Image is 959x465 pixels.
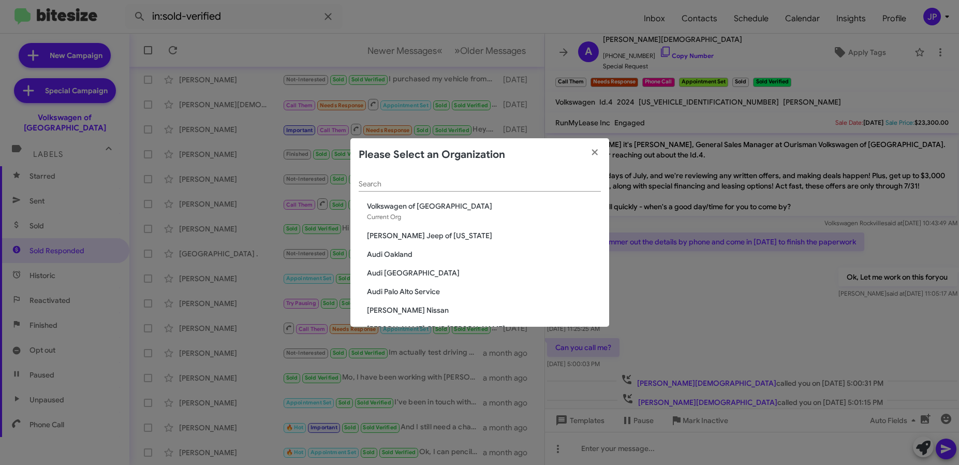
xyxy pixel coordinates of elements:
[367,286,601,297] span: Audi Palo Alto Service
[367,324,601,334] span: [PERSON_NAME] CDJR [PERSON_NAME]
[367,268,601,278] span: Audi [GEOGRAPHIC_DATA]
[367,201,601,211] span: Volkswagen of [GEOGRAPHIC_DATA]
[359,147,505,163] h2: Please Select an Organization
[367,249,601,259] span: Audi Oakland
[367,305,601,315] span: [PERSON_NAME] Nissan
[367,230,601,241] span: [PERSON_NAME] Jeep of [US_STATE]
[367,213,401,221] span: Current Org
